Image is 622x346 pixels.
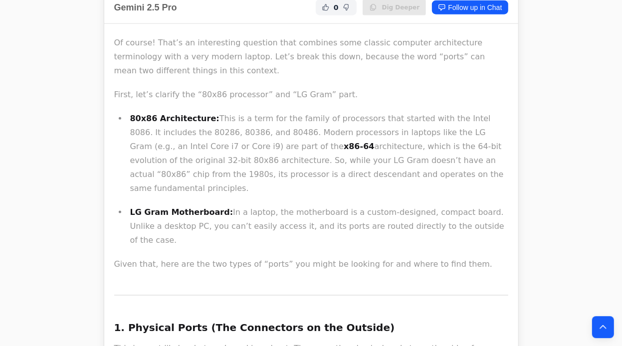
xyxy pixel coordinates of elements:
strong: 80x86 Architecture: [130,113,219,123]
strong: LG Gram Motherboard: [130,207,233,216]
button: Not Helpful [341,1,353,13]
strong: x86-64 [344,141,375,151]
span: 0 [334,2,339,12]
button: Back to top [592,316,614,338]
p: Given that, here are the two types of “ports” you might be looking for and where to find them. [114,257,508,271]
p: This is a term for the family of processors that started with the Intel 8086. It includes the 802... [130,111,508,195]
p: Of course! That’s an interesting question that combines some classic computer architecture termin... [114,35,508,77]
p: In a laptop, the motherboard is a custom-designed, compact board. Unlike a desktop PC, you can’t ... [130,205,508,247]
p: First, let’s clarify the “80x86 processor” and “LG Gram” part. [114,87,508,101]
h3: 1. Physical Ports (The Connectors on the Outside) [114,319,508,335]
button: Helpful [320,1,332,13]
